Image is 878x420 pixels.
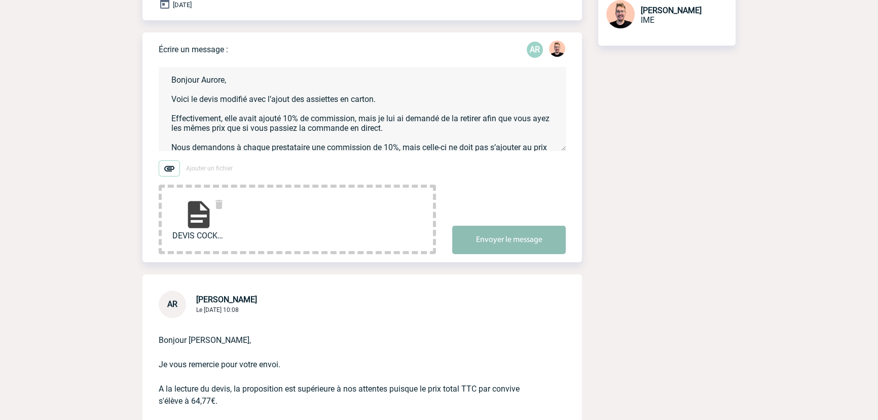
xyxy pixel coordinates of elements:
span: [PERSON_NAME] [641,6,702,15]
span: Le [DATE] 10:08 [196,306,239,313]
button: Envoyer le message [452,226,566,254]
span: [PERSON_NAME] [196,295,257,304]
div: Aurore ROSENPIK [527,42,543,58]
span: DEVIS COCKTAIL DU 09... [172,231,225,240]
span: IME [641,15,654,25]
img: file-document.svg [182,198,215,231]
div: Stefan MILADINOVIC [549,41,565,59]
span: Ajouter un fichier [186,165,233,172]
span: [DATE] [173,1,192,9]
img: delete.svg [213,198,225,211]
p: AR [527,42,543,58]
p: Écrire un message : [159,45,228,54]
img: 129741-1.png [549,41,565,57]
span: AR [167,299,177,309]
